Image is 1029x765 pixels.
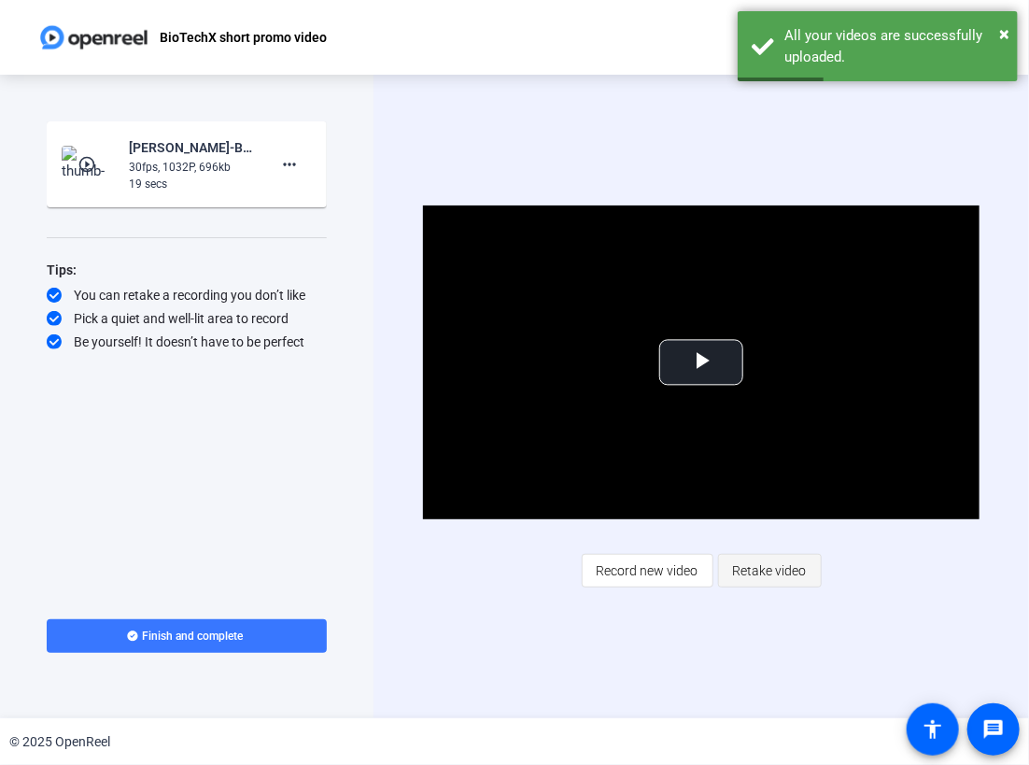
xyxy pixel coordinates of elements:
[999,20,1009,48] button: Close
[784,25,1004,67] div: All your videos are successfully uploaded.
[597,553,698,588] span: Record new video
[47,309,327,328] div: Pick a quiet and well-lit area to record
[9,732,110,752] div: © 2025 OpenReel
[62,146,117,183] img: thumb-nail
[47,259,327,281] div: Tips:
[733,553,807,588] span: Retake video
[999,22,1009,45] span: ×
[129,159,254,176] div: 30fps, 1032P, 696kb
[922,718,944,741] mat-icon: accessibility
[47,619,327,653] button: Finish and complete
[129,136,254,159] div: [PERSON_NAME]-BioTechX short promo video-BioTechX short promo video-1758920478631-screen
[47,286,327,305] div: You can retake a recording you don’t like
[278,153,301,176] mat-icon: more_horiz
[582,554,713,588] button: Record new video
[78,155,100,174] mat-icon: play_circle_outline
[982,718,1005,741] mat-icon: message
[37,19,150,56] img: OpenReel logo
[129,176,254,192] div: 19 secs
[423,205,980,519] div: Video Player
[160,26,327,49] p: BioTechX short promo video
[718,554,822,588] button: Retake video
[47,333,327,351] div: Be yourself! It doesn’t have to be perfect
[659,339,743,385] button: Play Video
[143,629,244,644] span: Finish and complete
